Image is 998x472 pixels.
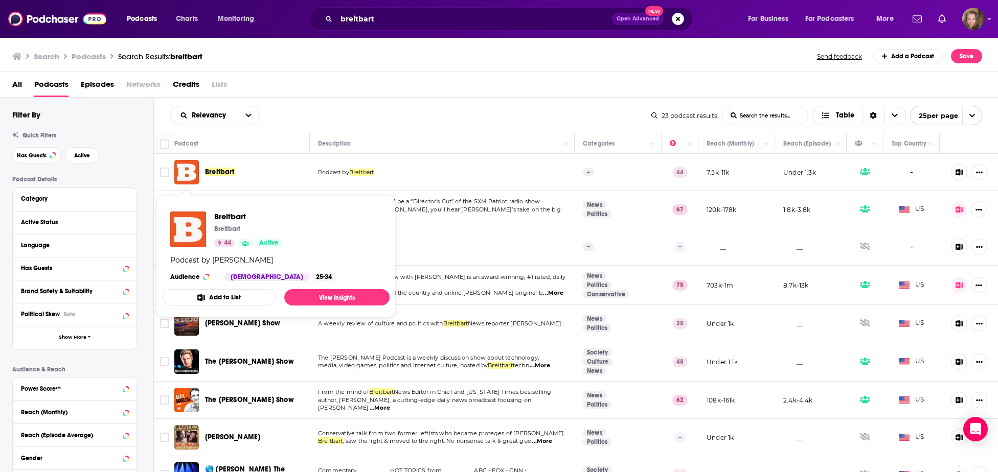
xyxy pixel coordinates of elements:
[748,12,788,26] span: For Business
[238,106,259,125] button: open menu
[17,153,47,158] span: Has Guests
[127,12,157,26] span: Podcasts
[13,326,137,349] button: Show More
[899,204,924,215] span: US
[162,289,276,305] button: Add to List
[670,137,684,150] div: Power Score
[21,451,128,464] button: Gender
[707,281,733,290] p: 703k-1m
[530,362,550,370] span: ...More
[783,396,813,405] p: 2.4k-4.4k
[205,167,235,177] a: Breitbart
[783,281,808,290] p: 8.7k-13k
[174,349,199,374] img: The Milo Yiannopoulos Show
[583,400,611,409] a: Politics
[488,362,513,369] span: Breitbart
[205,395,294,404] span: The [PERSON_NAME] Show
[583,391,606,399] a: News
[672,204,688,215] p: 67
[783,319,803,328] p: __
[318,388,369,395] span: From the mind of
[645,6,664,16] span: New
[869,138,881,150] button: Column Actions
[583,201,606,209] a: News
[21,192,128,205] button: Category
[962,8,985,30] img: User Profile
[963,417,988,441] div: Open Intercom Messenger
[312,273,336,281] div: 25-34
[836,112,854,119] span: Table
[583,168,594,176] p: --
[21,239,128,251] button: Language
[583,438,611,446] a: Politics
[647,138,659,150] button: Column Actions
[81,76,114,97] a: Episodes
[174,137,198,150] div: Podcast
[205,395,294,405] a: The [PERSON_NAME] Show
[869,11,906,27] button: open menu
[899,280,924,290] span: US
[318,137,351,150] div: Description
[160,357,169,366] span: Toggle select row
[583,324,611,332] a: Politics
[8,9,106,29] img: Podchaser - Follow, Share and Rate Podcasts
[707,243,726,251] p: __
[318,198,541,205] span: [DATE]-[DATE] podcast will be a “Director’s Cut” of the SXM Patriot radio show.
[971,353,987,370] button: Show More Button
[214,211,283,221] a: Breitbart
[707,137,754,150] div: Reach (Monthly)
[876,12,894,26] span: More
[169,11,204,27] a: Charts
[443,320,468,327] span: Breitbart
[21,409,120,416] div: Reach (Monthly)
[783,433,803,442] p: __
[170,106,260,125] h2: Choose List sort
[64,311,75,318] div: Beta
[336,11,612,27] input: Search podcasts, credits, & more...
[318,437,343,444] span: Breitbart
[205,432,260,442] a: [PERSON_NAME]
[170,211,206,247] a: Breitbart
[160,433,169,442] span: Toggle select row
[899,432,924,442] span: US
[855,137,869,150] div: Has Guests
[126,76,161,97] span: Networks
[34,76,69,97] a: Podcasts
[255,239,283,247] a: Active
[224,273,309,281] div: [DEMOGRAPHIC_DATA]
[174,425,199,450] a: Darby Stranahan
[971,277,987,293] button: Show More Button
[805,12,854,26] span: For Podcasters
[674,242,686,252] p: --
[205,357,294,366] span: The [PERSON_NAME] Show
[583,315,606,323] a: News
[971,201,987,218] button: Show More Button
[583,210,611,218] a: Politics
[170,255,273,265] div: Podcast by [PERSON_NAME]
[318,169,349,176] span: Podcast by
[674,432,686,442] p: --
[349,169,374,176] span: Breitbart
[899,395,924,405] span: US
[513,362,529,369] span: techn
[318,396,531,412] span: author, [PERSON_NAME], a cutting-edge daily news broadcast focusing on [PERSON_NAME]
[21,288,120,295] div: Brand Safety & Suitability
[583,358,613,366] a: Culture
[892,137,926,150] div: Top Country
[971,392,987,408] button: Show More Button
[672,318,688,328] p: 35
[205,357,294,367] a: The [PERSON_NAME] Show
[760,138,773,150] button: Column Actions
[783,205,811,214] p: 1.8k-3.8k
[951,49,982,63] button: Save
[65,147,99,163] button: Active
[672,395,688,405] p: 62
[910,106,982,125] button: open menu
[672,280,688,290] p: 75
[707,205,737,214] p: 120k-178k
[583,272,606,280] a: News
[707,358,738,366] p: Under 1.1k
[318,289,542,296] span: featured on stations around the country and online.[PERSON_NAME] original b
